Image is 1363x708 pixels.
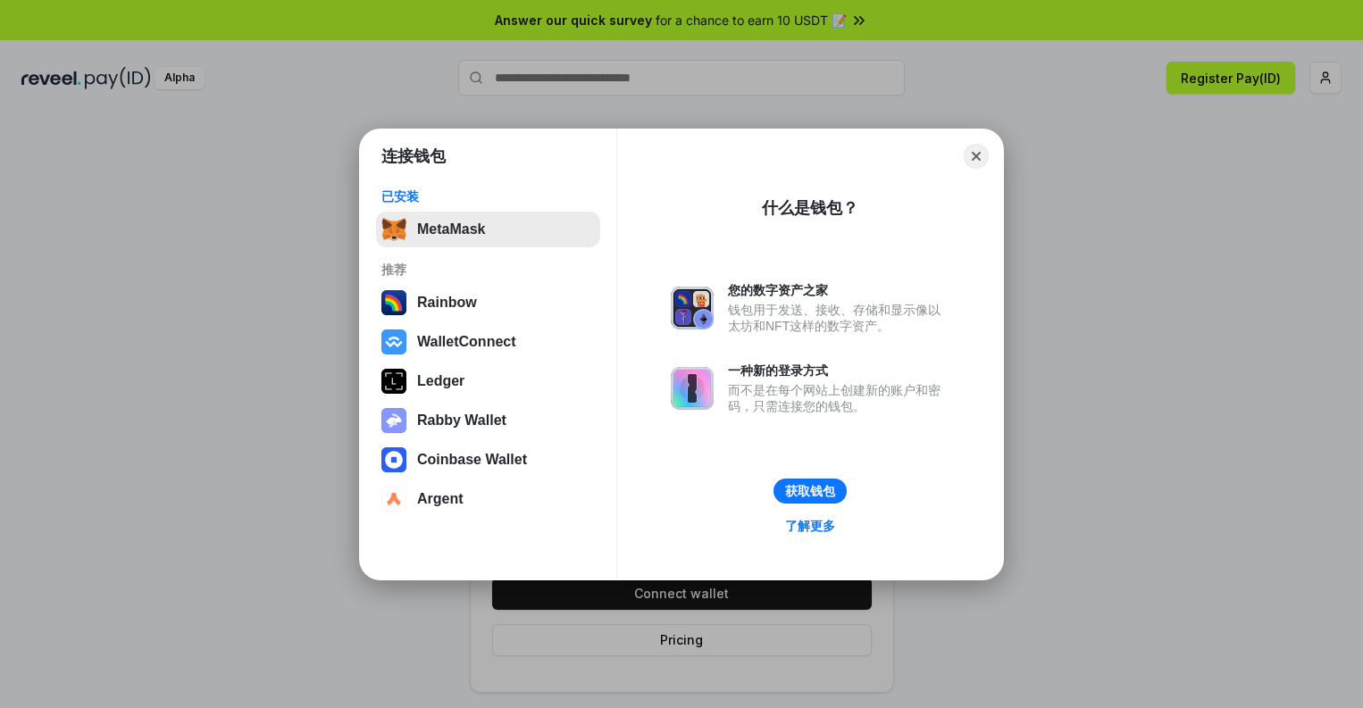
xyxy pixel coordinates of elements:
div: 已安装 [381,188,595,204]
div: 您的数字资产之家 [728,282,949,298]
img: svg+xml,%3Csvg%20width%3D%2228%22%20height%3D%2228%22%20viewBox%3D%220%200%2028%2028%22%20fill%3D... [381,447,406,472]
button: Rabby Wallet [376,403,600,438]
div: Rabby Wallet [417,412,506,429]
button: Rainbow [376,285,600,321]
div: 了解更多 [785,518,835,534]
div: 获取钱包 [785,483,835,499]
img: svg+xml,%3Csvg%20width%3D%2228%22%20height%3D%2228%22%20viewBox%3D%220%200%2028%2028%22%20fill%3D... [381,329,406,354]
div: WalletConnect [417,334,516,350]
img: svg+xml,%3Csvg%20width%3D%2228%22%20height%3D%2228%22%20viewBox%3D%220%200%2028%2028%22%20fill%3D... [381,487,406,512]
img: svg+xml,%3Csvg%20fill%3D%22none%22%20height%3D%2233%22%20viewBox%3D%220%200%2035%2033%22%20width%... [381,217,406,242]
button: 获取钱包 [773,479,847,504]
div: 钱包用于发送、接收、存储和显示像以太坊和NFT这样的数字资产。 [728,302,949,334]
button: Ledger [376,363,600,399]
div: 推荐 [381,262,595,278]
button: WalletConnect [376,324,600,360]
button: MetaMask [376,212,600,247]
div: Ledger [417,373,464,389]
img: svg+xml,%3Csvg%20xmlns%3D%22http%3A%2F%2Fwww.w3.org%2F2000%2Fsvg%22%20fill%3D%22none%22%20viewBox... [671,367,714,410]
div: 什么是钱包？ [762,197,858,219]
h1: 连接钱包 [381,146,446,167]
button: Coinbase Wallet [376,442,600,478]
div: Coinbase Wallet [417,452,527,468]
img: svg+xml,%3Csvg%20xmlns%3D%22http%3A%2F%2Fwww.w3.org%2F2000%2Fsvg%22%20fill%3D%22none%22%20viewBox... [381,408,406,433]
img: svg+xml,%3Csvg%20width%3D%22120%22%20height%3D%22120%22%20viewBox%3D%220%200%20120%20120%22%20fil... [381,290,406,315]
div: MetaMask [417,221,485,237]
img: svg+xml,%3Csvg%20xmlns%3D%22http%3A%2F%2Fwww.w3.org%2F2000%2Fsvg%22%20fill%3D%22none%22%20viewBox... [671,287,714,329]
div: Argent [417,491,464,507]
div: Rainbow [417,295,477,311]
div: 一种新的登录方式 [728,362,949,379]
img: svg+xml,%3Csvg%20xmlns%3D%22http%3A%2F%2Fwww.w3.org%2F2000%2Fsvg%22%20width%3D%2228%22%20height%3... [381,369,406,394]
button: Close [964,144,989,169]
a: 了解更多 [774,514,846,537]
div: 而不是在每个网站上创建新的账户和密码，只需连接您的钱包。 [728,382,949,414]
button: Argent [376,481,600,517]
